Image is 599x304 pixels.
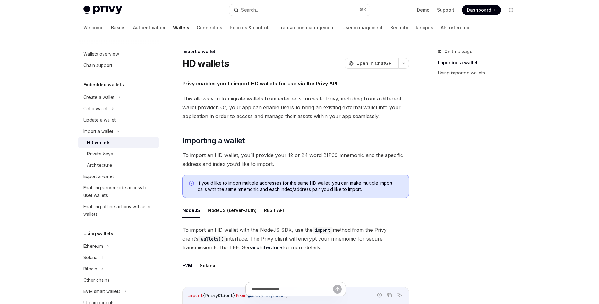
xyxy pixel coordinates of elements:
[83,50,119,58] div: Wallets overview
[416,20,433,35] a: Recipes
[462,5,501,15] a: Dashboard
[83,242,103,250] div: Ethereum
[173,20,189,35] a: Wallets
[438,68,521,78] a: Using imported wallets
[182,48,409,55] div: Import a wallet
[438,58,521,68] a: Importing a wallet
[182,203,200,218] button: NodeJS
[182,58,229,69] h1: HD wallets
[83,173,114,180] div: Export a wallet
[342,20,383,35] a: User management
[182,225,409,252] span: To import an HD wallet with the NodeJS SDK, use the method from the Privy client’s interface. The...
[78,274,159,286] a: Other chains
[78,137,159,148] a: HD wallets
[437,7,454,13] a: Support
[417,7,430,13] a: Demo
[182,94,409,121] span: This allows you to migrate wallets from external sources to Privy, including from a different wal...
[83,276,109,284] div: Other chains
[87,139,111,146] div: HD wallets
[83,105,108,112] div: Get a wallet
[198,236,226,242] code: wallets()
[278,20,335,35] a: Transaction management
[229,4,370,16] button: Search...⌘K
[78,182,159,201] a: Enabling server-side access to user wallets
[83,81,124,89] h5: Embedded wallets
[83,203,155,218] div: Enabling offline actions with user wallets
[333,285,342,294] button: Send message
[83,288,120,295] div: EVM smart wallets
[83,20,103,35] a: Welcome
[78,48,159,60] a: Wallets overview
[83,184,155,199] div: Enabling server-side access to user wallets
[83,116,116,124] div: Update a wallet
[313,227,333,234] code: import
[83,128,113,135] div: Import a wallet
[83,94,114,101] div: Create a wallet
[111,20,125,35] a: Basics
[345,58,398,69] button: Open in ChatGPT
[189,181,195,187] svg: Info
[198,180,402,193] span: If you’d like to import multiple addresses for the same HD wallet, you can make multiple import c...
[78,60,159,71] a: Chain support
[83,230,113,237] h5: Using wallets
[441,20,471,35] a: API reference
[197,20,222,35] a: Connectors
[208,203,257,218] button: NodeJS (server-auth)
[264,203,284,218] button: REST API
[200,258,215,273] button: Solana
[83,62,112,69] div: Chain support
[182,151,409,168] span: To import an HD wallet, you’ll provide your 12 or 24 word BIP39 mnemonic and the specific address...
[356,60,395,67] span: Open in ChatGPT
[230,20,271,35] a: Policies & controls
[87,161,112,169] div: Architecture
[251,244,282,251] a: architecture
[78,160,159,171] a: Architecture
[467,7,491,13] span: Dashboard
[182,136,245,146] span: Importing a wallet
[78,201,159,220] a: Enabling offline actions with user wallets
[390,20,408,35] a: Security
[133,20,165,35] a: Authentication
[241,6,259,14] div: Search...
[360,8,366,13] span: ⌘ K
[506,5,516,15] button: Toggle dark mode
[83,265,97,273] div: Bitcoin
[444,48,473,55] span: On this page
[83,254,97,261] div: Solana
[182,80,339,87] strong: Privy enables you to import HD wallets for use via the Privy API.
[78,171,159,182] a: Export a wallet
[83,6,122,14] img: light logo
[182,258,192,273] button: EVM
[78,148,159,160] a: Private keys
[78,114,159,126] a: Update a wallet
[87,150,113,158] div: Private keys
